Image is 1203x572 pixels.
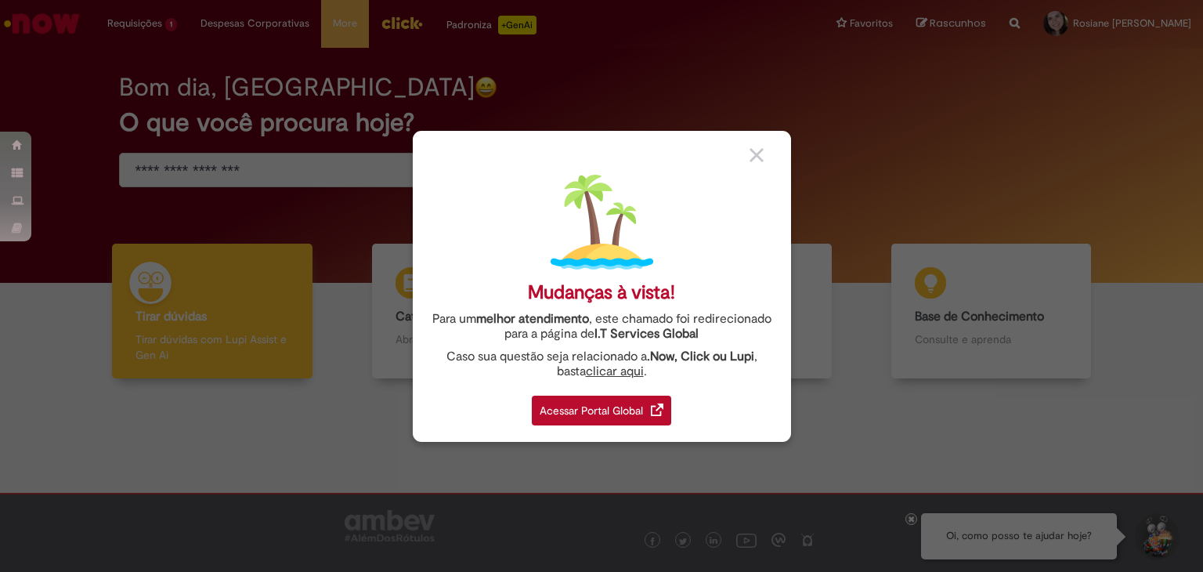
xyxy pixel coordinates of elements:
[532,387,671,425] a: Acessar Portal Global
[750,148,764,162] img: close_button_grey.png
[647,349,754,364] strong: .Now, Click ou Lupi
[424,349,779,379] div: Caso sua questão seja relacionado a , basta .
[586,355,644,379] a: clicar aqui
[532,396,671,425] div: Acessar Portal Global
[528,281,675,304] div: Mudanças à vista!
[476,311,589,327] strong: melhor atendimento
[424,312,779,342] div: Para um , este chamado foi redirecionado para a página de
[551,171,653,273] img: island.png
[651,404,663,416] img: redirect_link.png
[594,317,699,342] a: I.T Services Global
